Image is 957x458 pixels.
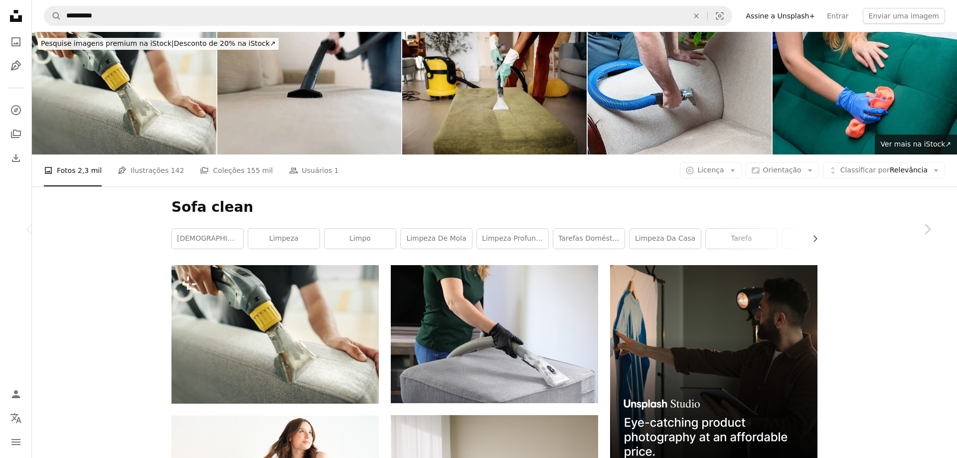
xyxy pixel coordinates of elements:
[334,165,338,176] span: 1
[763,166,801,174] span: Orientação
[897,181,957,277] a: Próximo
[247,165,273,176] span: 155 mil
[32,32,216,154] img: Limpeza profunda de móveis.
[875,135,957,154] a: Ver mais na iStock↗
[38,38,279,50] div: Desconto de 20% na iStock ↗
[773,32,957,154] img: Cuide do estofado do sofá da sala
[41,39,174,47] span: Pesquise imagens premium na iStock |
[200,154,273,186] a: Coleções 155 mil
[685,6,707,25] button: Limpar
[6,408,26,428] button: Idioma
[821,8,854,24] a: Entrar
[32,32,285,56] a: Pesquise imagens premium na iStock|Desconto de 20% na iStock↗
[217,32,402,154] img: Mulher no sofá, sofá com aspirador de limpeza
[171,165,184,176] span: 142
[289,154,339,186] a: Usuários 1
[171,198,817,216] h1: Sofa clean
[391,265,598,403] img: uma mulher de camisa verde e luvas pretas aspirando um otomano cinza
[588,32,772,154] img: Sofá de limpeza
[6,384,26,404] a: Entrar / Cadastrar-se
[553,229,625,249] a: tarefas doméstica
[840,165,928,175] span: Relevância
[706,229,777,249] a: Tarefa
[6,124,26,144] a: Coleções
[708,6,732,25] button: Pesquisa visual
[172,229,243,249] a: [DEMOGRAPHIC_DATA]
[6,432,26,452] button: Menu
[740,8,821,24] a: Assine a Unsplash+
[630,229,701,249] a: limpeza da casa
[401,229,472,249] a: limpeza de mola
[6,32,26,52] a: Fotos
[806,229,817,249] button: rolar lista para a direita
[402,32,587,154] img: Imersão e lavagem de móveis
[44,6,732,26] form: Pesquise conteúdo visual em todo o site
[680,162,741,178] button: Licença
[44,6,61,25] button: Pesquise na Unsplash
[171,330,379,339] a: Vista superior de close-up de homem irreconhecível realizando limpeza profunda de almofadas de sofá.
[697,166,724,174] span: Licença
[823,162,945,178] button: Classificar porRelevância
[782,229,853,249] a: limpador
[6,100,26,120] a: Explorar
[6,56,26,76] a: Ilustrações
[391,329,598,338] a: uma mulher de camisa verde e luvas pretas aspirando um otomano cinza
[840,166,890,174] span: Classificar por
[6,148,26,168] a: Histórico de downloads
[746,162,819,178] button: Orientação
[477,229,548,249] a: limpeza profunda
[118,154,184,186] a: Ilustrações 142
[248,229,319,249] a: limpeza
[881,140,951,148] span: Ver mais na iStock ↗
[171,265,379,404] img: Vista superior de close-up de homem irreconhecível realizando limpeza profunda de almofadas de sofá.
[863,8,945,24] button: Enviar uma imagem
[324,229,396,249] a: limpo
